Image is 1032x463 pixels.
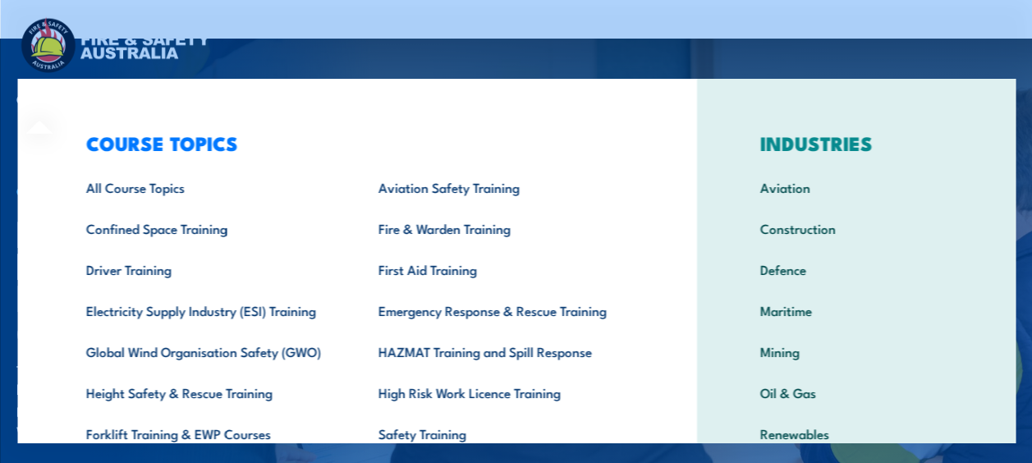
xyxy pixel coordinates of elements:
a: All Course Topics [60,167,352,208]
a: Emergency Response & Rescue Training [352,290,644,331]
a: Aviation Safety Training [352,167,644,208]
a: Oil & Gas [734,372,978,413]
a: Height Safety & Rescue Training [60,372,352,413]
a: Safety Training [352,413,644,454]
a: Driver Training [60,249,352,290]
a: High Risk Work Licence Training [352,372,644,413]
a: Maritime [734,290,978,331]
a: Renewables [734,413,978,454]
a: Construction [734,208,978,249]
a: Fire & Warden Training [352,208,644,249]
a: Electricity Supply Industry (ESI) Training [60,290,352,331]
h3: COURSE TOPICS [60,131,644,154]
a: Forklift Training & EWP Courses [60,413,352,454]
a: Aviation [734,167,978,208]
a: Mining [734,331,978,372]
a: Global Wind Organisation Safety (GWO) [60,331,352,372]
a: HAZMAT Training and Spill Response [352,331,644,372]
a: Defence [734,249,978,290]
a: Confined Space Training [60,208,352,249]
a: First Aid Training [352,249,644,290]
h3: INDUSTRIES [734,131,978,154]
